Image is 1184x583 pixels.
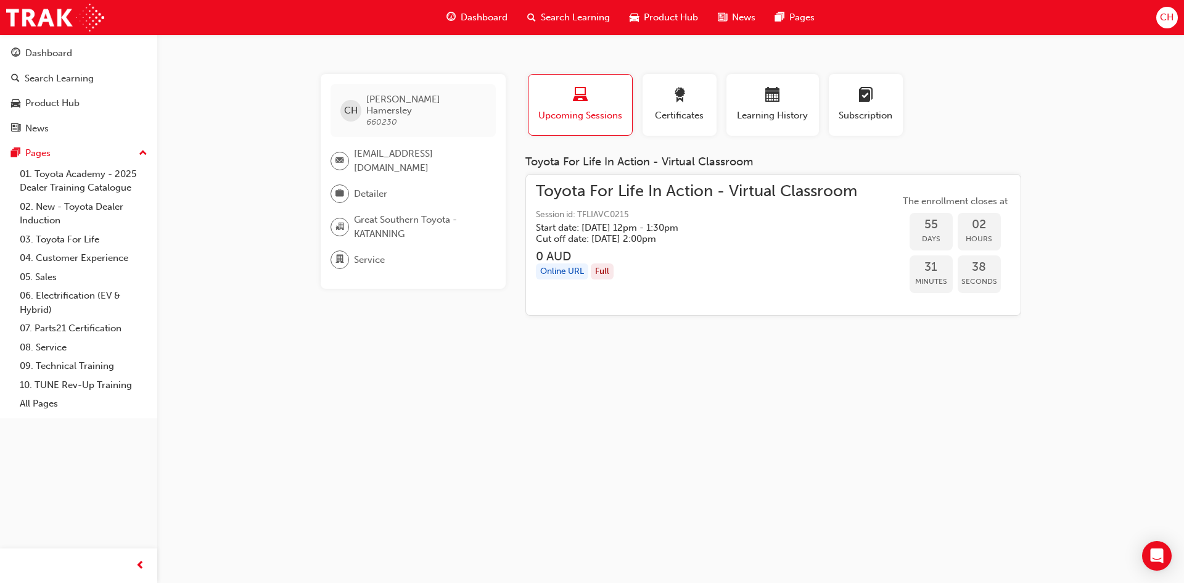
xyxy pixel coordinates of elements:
[335,219,344,235] span: organisation-icon
[335,252,344,268] span: department-icon
[958,232,1001,246] span: Hours
[732,10,755,25] span: News
[25,146,51,160] div: Pages
[536,184,1011,306] a: Toyota For Life In Action - Virtual ClassroomSession id: TFLIAVC0215Start date: [DATE] 12pm - 1:3...
[25,72,94,86] div: Search Learning
[15,338,152,357] a: 08. Service
[15,286,152,319] a: 06. Electrification (EV & Hybrid)
[958,275,1001,289] span: Seconds
[354,187,387,201] span: Detailer
[765,88,780,104] span: calendar-icon
[15,230,152,249] a: 03. Toyota For Life
[335,153,344,169] span: email-icon
[910,275,953,289] span: Minutes
[900,194,1011,209] span: The enrollment closes at
[527,10,536,25] span: search-icon
[536,222,837,233] h5: Start date: [DATE] 12pm - 1:30pm
[838,109,894,123] span: Subscription
[136,558,145,574] span: prev-icon
[541,10,610,25] span: Search Learning
[536,233,837,244] h5: Cut off date: [DATE] 2:00pm
[15,249,152,268] a: 04. Customer Experience
[829,74,903,136] button: Subscription
[765,5,824,30] a: pages-iconPages
[139,146,147,162] span: up-icon
[446,10,456,25] span: guage-icon
[5,117,152,140] a: News
[11,123,20,134] span: news-icon
[5,67,152,90] a: Search Learning
[672,88,687,104] span: award-icon
[910,260,953,275] span: 31
[354,147,486,175] span: [EMAIL_ADDRESS][DOMAIN_NAME]
[708,5,765,30] a: news-iconNews
[5,39,152,142] button: DashboardSearch LearningProduct HubNews
[15,394,152,413] a: All Pages
[5,92,152,115] a: Product Hub
[1142,541,1172,571] div: Open Intercom Messenger
[726,74,819,136] button: Learning History
[15,319,152,338] a: 07. Parts21 Certification
[5,42,152,65] a: Dashboard
[718,10,727,25] span: news-icon
[344,104,358,118] span: CH
[536,184,857,199] span: Toyota For Life In Action - Virtual Classroom
[15,376,152,395] a: 10. TUNE Rev-Up Training
[910,218,953,232] span: 55
[366,117,397,127] span: 660230
[736,109,810,123] span: Learning History
[958,218,1001,232] span: 02
[15,197,152,230] a: 02. New - Toyota Dealer Induction
[858,88,873,104] span: learningplan-icon
[591,263,614,280] div: Full
[11,98,20,109] span: car-icon
[536,263,588,280] div: Online URL
[910,232,953,246] span: Days
[573,88,588,104] span: laptop-icon
[11,148,20,159] span: pages-icon
[25,122,49,136] div: News
[6,4,104,31] img: Trak
[528,74,633,136] button: Upcoming Sessions
[775,10,784,25] span: pages-icon
[620,5,708,30] a: car-iconProduct Hub
[5,142,152,165] button: Pages
[15,165,152,197] a: 01. Toyota Academy - 2025 Dealer Training Catalogue
[644,10,698,25] span: Product Hub
[517,5,620,30] a: search-iconSearch Learning
[643,74,717,136] button: Certificates
[789,10,815,25] span: Pages
[354,213,486,241] span: Great Southern Toyota - KATANNING
[958,260,1001,275] span: 38
[536,249,857,263] h3: 0 AUD
[1156,7,1178,28] button: CH
[354,253,385,267] span: Service
[525,155,1021,169] div: Toyota For Life In Action - Virtual Classroom
[335,186,344,202] span: briefcase-icon
[630,10,639,25] span: car-icon
[15,268,152,287] a: 05. Sales
[1160,10,1174,25] span: CH
[652,109,707,123] span: Certificates
[437,5,517,30] a: guage-iconDashboard
[461,10,508,25] span: Dashboard
[25,46,72,60] div: Dashboard
[538,109,623,123] span: Upcoming Sessions
[11,73,20,85] span: search-icon
[11,48,20,59] span: guage-icon
[15,357,152,376] a: 09. Technical Training
[536,208,857,222] span: Session id: TFLIAVC0215
[366,94,486,116] span: [PERSON_NAME] Hamersley
[25,96,80,110] div: Product Hub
